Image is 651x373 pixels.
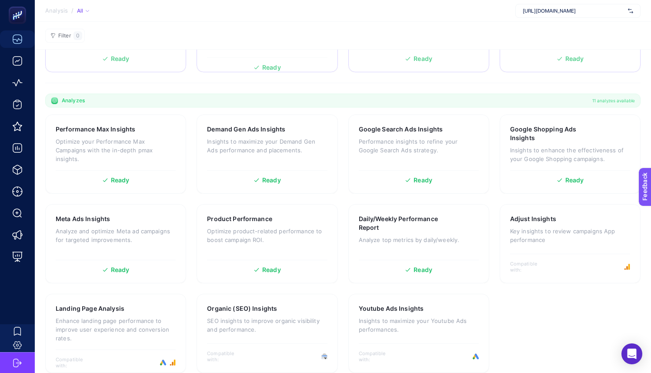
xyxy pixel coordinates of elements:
[62,97,85,104] span: Analyzes
[76,32,80,39] span: 0
[359,235,479,244] p: Analyze top metrics by daily/weekly.
[359,125,443,134] h3: Google Search Ads Insights
[56,316,176,343] p: Enhance landing page performance to improve user experience and conversion rates.
[592,97,635,104] span: 11 analyzes available
[500,204,641,283] a: Adjust InsightsKey insights to review campaigns App performanceCompatible with:
[523,7,624,14] span: [URL][DOMAIN_NAME]
[510,261,549,273] span: Compatible with:
[510,215,556,223] h3: Adjust Insights
[359,137,479,155] p: Performance insights to refine your Google Search Ads strategy.
[5,3,33,10] span: Feedback
[56,304,124,313] h3: Landing Page Analysis
[45,7,68,14] span: Analysis
[262,267,281,273] span: Ready
[56,125,135,134] h3: Performance Max Insights
[56,137,176,163] p: Optimize your Performance Max Campaigns with the in-depth pmax insights.
[348,114,489,194] a: Google Search Ads InsightsPerformance insights to refine your Google Search Ads strategy.Ready
[56,227,176,244] p: Analyze and optimize Meta ad campaigns for targeted improvements.
[71,7,73,14] span: /
[197,204,337,283] a: Product PerformanceOptimize product-related performance to boost campaign ROI.Ready
[207,215,272,223] h3: Product Performance
[359,316,479,334] p: Insights to maximize your Youtube Ads performances.
[348,294,489,373] a: Youtube Ads InsightsInsights to maximize your Youtube Ads performances.Compatible with:
[111,267,130,273] span: Ready
[359,350,398,363] span: Compatible with:
[348,204,489,283] a: Daily/Weekly Performance ReportAnalyze top metrics by daily/weekly.Ready
[207,125,285,134] h3: Demand Gen Ads Insights
[197,114,337,194] a: Demand Gen Ads InsightsInsights to maximize your Demand Gen Ads performance and placements.Ready
[628,7,633,15] img: svg%3e
[111,177,130,183] span: Ready
[207,227,327,244] p: Optimize product-related performance to boost campaign ROI.
[197,294,337,373] a: Organic (SEO) InsightsSEO insights to improve organic visibility and performance.Compatible with:
[45,294,186,373] a: Landing Page AnalysisEnhance landing page performance to improve user experience and conversion r...
[359,215,452,232] h3: Daily/Weekly Performance Report
[45,204,186,283] a: Meta Ads InsightsAnalyze and optimize Meta ad campaigns for targeted improvements.Ready
[414,267,432,273] span: Ready
[207,304,277,313] h3: Organic (SEO) Insights
[565,177,584,183] span: Ready
[510,125,602,142] h3: Google Shopping Ads Insights
[621,343,642,364] div: Open Intercom Messenger
[58,33,71,39] span: Filter
[45,29,85,43] button: Filter0
[77,7,89,14] div: All
[510,227,630,244] p: Key insights to review campaigns App performance
[359,304,424,313] h3: Youtube Ads Insights
[207,350,246,363] span: Compatible with:
[262,177,281,183] span: Ready
[56,215,110,223] h3: Meta Ads Insights
[45,114,186,194] a: Performance Max InsightsOptimize your Performance Max Campaigns with the in-depth pmax insights.R...
[500,114,641,194] a: Google Shopping Ads InsightsInsights to enhance the effectiveness of your Google Shopping campaig...
[414,177,432,183] span: Ready
[207,316,327,334] p: SEO insights to improve organic visibility and performance.
[56,356,95,369] span: Compatible with:
[207,137,327,155] p: Insights to maximize your Demand Gen Ads performance and placements.
[510,146,630,163] p: Insights to enhance the effectiveness of your Google Shopping campaigns.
